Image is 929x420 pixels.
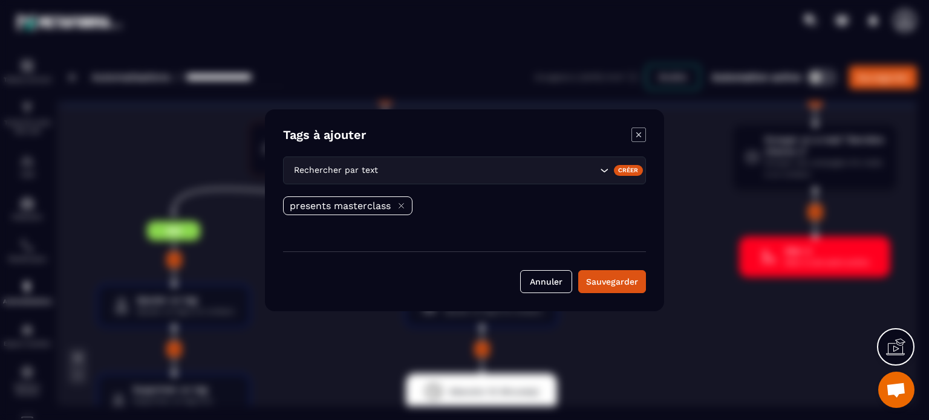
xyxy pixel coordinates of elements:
div: Créer [614,164,644,175]
span: Rechercher par text [291,164,380,177]
div: Ouvrir le chat [878,372,914,408]
button: Sauvegarder [578,270,646,293]
div: Search for option [283,157,646,184]
button: Annuler [520,270,572,293]
input: Search for option [380,164,597,177]
h4: Tags à ajouter [283,128,366,144]
p: presents masterclass [290,200,391,212]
